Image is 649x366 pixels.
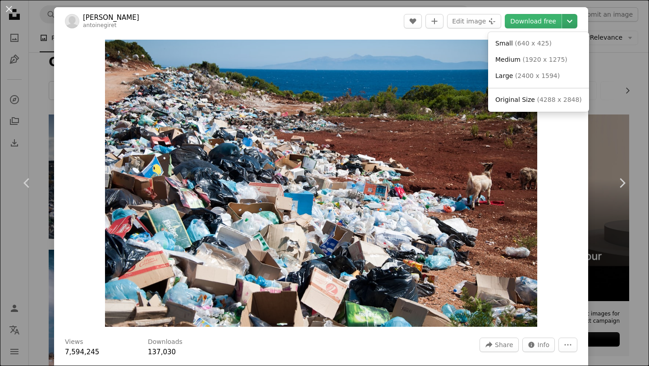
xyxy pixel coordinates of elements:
span: Small [495,40,513,47]
span: Original Size [495,96,535,103]
span: ( 1920 x 1275 ) [522,56,567,63]
span: Large [495,72,513,79]
button: Choose download size [562,14,577,28]
span: Medium [495,56,521,63]
span: ( 2400 x 1594 ) [515,72,560,79]
span: ( 640 x 425 ) [515,40,552,47]
div: Choose download size [488,32,589,112]
span: ( 4288 x 2848 ) [537,96,581,103]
